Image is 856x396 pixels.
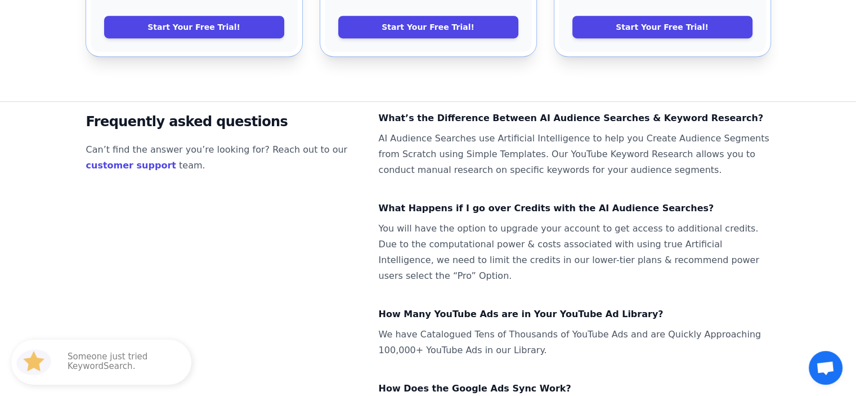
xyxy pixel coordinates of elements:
[809,351,842,385] a: Mở cuộc trò chuyện
[572,16,752,38] a: Start Your Free Trial!
[68,352,180,372] p: Someone just tried KeywordSearch.
[379,327,770,358] dd: We have Catalogued Tens of Thousands of YouTube Ads and are Quickly Approaching 100,000+ YouTube ...
[86,110,361,133] h2: Frequently asked questions
[86,142,361,173] p: Can’t find the answer you’re looking for? Reach out to our team.
[379,306,770,322] dt: How Many YouTube Ads are in Your YouTube Ad Library?
[86,160,176,171] a: customer support
[379,221,770,284] dd: You will have the option to upgrade your account to get access to additional credits. Due to the ...
[379,110,770,126] dt: What’s the Difference Between AI Audience Searches & Keyword Research?
[14,342,54,382] img: HubSpot
[379,201,770,216] dt: What Happens if I go over Credits with the AI Audience Searches?
[338,16,518,38] a: Start Your Free Trial!
[104,16,284,38] a: Start Your Free Trial!
[379,131,770,178] dd: AI Audience Searches use Artificial Intelligence to help you Create Audience Segments from Scratc...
